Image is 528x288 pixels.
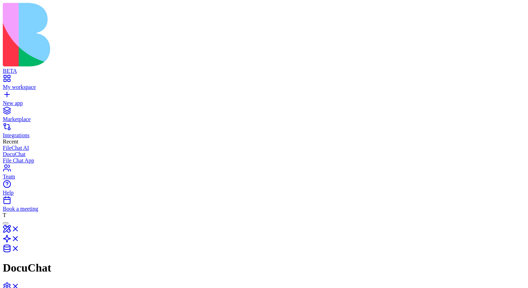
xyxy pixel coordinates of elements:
div: My workspace [3,84,525,90]
span: Recent [3,139,18,145]
a: FileChat AI [3,145,525,151]
a: New app [3,94,525,106]
img: logo [3,3,284,66]
div: New app [3,100,525,106]
div: Team [3,174,525,180]
div: BETA [3,68,525,74]
span: T [3,212,6,218]
div: Help [3,190,525,196]
a: BETA [3,62,525,74]
a: My workspace [3,78,525,90]
a: Marketplace [3,110,525,122]
a: Book a meeting [3,199,525,212]
a: Integrations [3,126,525,139]
div: Marketplace [3,116,525,122]
a: DocuChat [3,151,525,157]
a: File Chat App [3,157,525,164]
h1: DocuChat [3,261,525,274]
a: Help [3,183,525,196]
a: Team [3,167,525,180]
div: Integrations [3,132,525,139]
div: Book a meeting [3,206,525,212]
